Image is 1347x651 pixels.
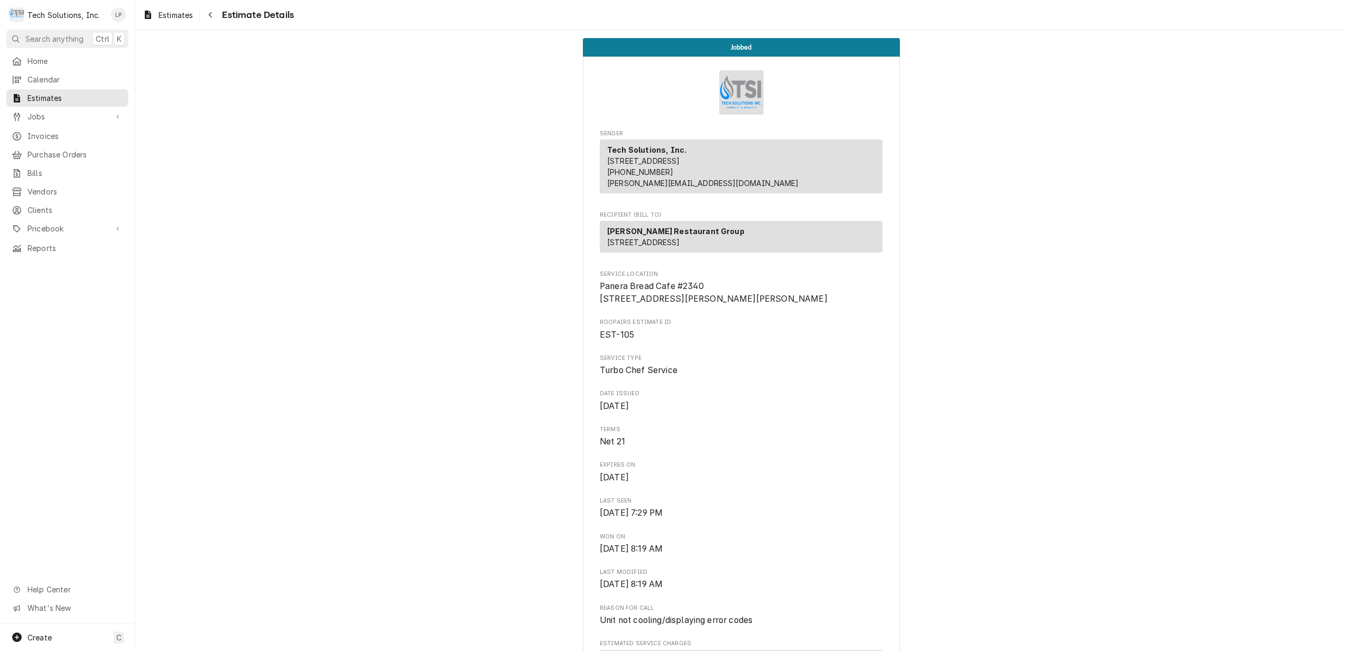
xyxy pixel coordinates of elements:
[600,508,663,518] span: [DATE] 7:29 PM
[600,389,882,412] div: Date Issued
[6,89,128,107] a: Estimates
[219,8,294,22] span: Estimate Details
[27,243,123,254] span: Reports
[600,568,882,591] div: Last Modified
[600,270,882,305] div: Service Location
[600,211,882,219] span: Recipient (Bill To)
[600,614,882,627] span: Reason for Call
[600,472,629,482] span: [DATE]
[27,131,123,142] span: Invoices
[6,30,128,48] button: Search anythingCtrlK
[27,168,123,179] span: Bills
[600,139,882,193] div: Sender
[600,129,882,138] span: Sender
[27,10,100,21] div: Tech Solutions, Inc.
[600,604,882,612] span: Reason for Call
[27,74,123,85] span: Calendar
[27,92,123,104] span: Estimates
[607,179,799,188] a: [PERSON_NAME][EMAIL_ADDRESS][DOMAIN_NAME]
[6,599,128,617] a: Go to What's New
[600,221,882,257] div: Recipient (Bill To)
[600,579,663,589] span: [DATE] 8:19 AM
[6,183,128,200] a: Vendors
[600,578,882,591] span: Last Modified
[600,615,753,625] span: Unit not cooling/displaying error codes
[600,401,629,411] span: [DATE]
[600,281,828,304] span: Panera Bread Cafe #2340 [STREET_ADDRESS][PERSON_NAME][PERSON_NAME]
[600,354,882,362] span: Service Type
[600,129,882,198] div: Estimate Sender
[600,365,677,375] span: Turbo Chef Service
[600,211,882,257] div: Estimate Recipient
[27,111,107,122] span: Jobs
[600,461,882,469] span: Expires On
[27,633,52,642] span: Create
[10,7,24,22] div: Tech Solutions, Inc.'s Avatar
[10,7,24,22] div: T
[600,270,882,278] span: Service Location
[6,108,128,125] a: Go to Jobs
[719,70,764,115] img: Logo
[27,149,123,160] span: Purchase Orders
[111,7,126,22] div: Lisa Paschal's Avatar
[6,164,128,182] a: Bills
[600,604,882,627] div: Reason for Call
[731,44,752,51] span: Jobbed
[600,543,882,555] span: Won On
[6,220,128,237] a: Go to Pricebook
[600,461,882,483] div: Expires On
[600,533,882,541] span: Won On
[111,7,126,22] div: LP
[27,584,122,595] span: Help Center
[27,223,107,234] span: Pricebook
[116,632,122,643] span: C
[600,544,663,554] span: [DATE] 8:19 AM
[583,38,900,57] div: Status
[600,425,882,434] span: Terms
[600,354,882,377] div: Service Type
[607,238,680,247] span: [STREET_ADDRESS]
[600,364,882,377] span: Service Type
[600,425,882,448] div: Terms
[600,389,882,398] span: Date Issued
[138,6,197,24] a: Estimates
[600,280,882,305] span: Service Location
[6,201,128,219] a: Clients
[600,568,882,576] span: Last Modified
[600,435,882,448] span: Terms
[25,33,83,44] span: Search anything
[600,330,634,340] span: EST-105
[600,400,882,413] span: Date Issued
[607,156,680,165] span: [STREET_ADDRESS]
[6,127,128,145] a: Invoices
[600,639,882,648] span: Estimated Service Charges
[27,602,122,613] span: What's New
[600,221,882,253] div: Recipient (Bill To)
[6,581,128,598] a: Go to Help Center
[6,146,128,163] a: Purchase Orders
[600,436,625,447] span: Net 21
[27,186,123,197] span: Vendors
[600,329,882,341] span: Roopairs Estimate ID
[607,168,673,176] a: [PHONE_NUMBER]
[600,318,882,341] div: Roopairs Estimate ID
[600,497,882,505] span: Last Seen
[6,239,128,257] a: Reports
[600,497,882,519] div: Last Seen
[159,10,193,21] span: Estimates
[117,33,122,44] span: K
[600,318,882,327] span: Roopairs Estimate ID
[600,139,882,198] div: Sender
[6,71,128,88] a: Calendar
[27,55,123,67] span: Home
[600,533,882,555] div: Won On
[6,52,128,70] a: Home
[607,227,745,236] strong: [PERSON_NAME] Restaurant Group
[202,6,219,23] button: Navigate back
[96,33,109,44] span: Ctrl
[600,471,882,484] span: Expires On
[27,204,123,216] span: Clients
[600,507,882,519] span: Last Seen
[607,145,686,154] strong: Tech Solutions, Inc.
